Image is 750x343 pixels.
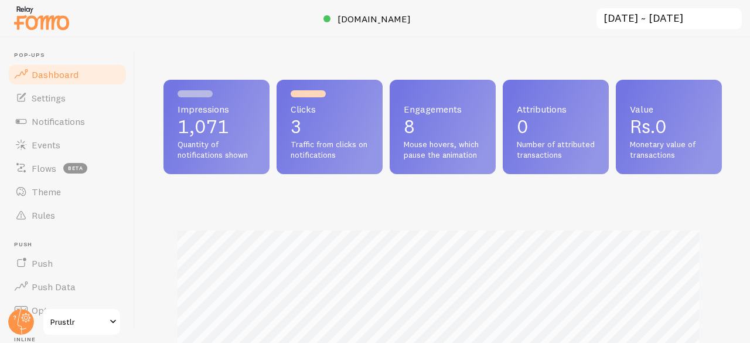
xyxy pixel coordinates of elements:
[32,186,61,198] span: Theme
[14,241,128,249] span: Push
[32,257,53,269] span: Push
[32,69,79,80] span: Dashboard
[32,116,85,127] span: Notifications
[291,140,369,160] span: Traffic from clicks on notifications
[32,304,59,316] span: Opt-In
[63,163,87,174] span: beta
[32,139,60,151] span: Events
[50,315,106,329] span: Prustlr
[7,63,128,86] a: Dashboard
[630,140,708,160] span: Monetary value of transactions
[404,117,482,136] p: 8
[517,104,595,114] span: Attributions
[7,110,128,133] a: Notifications
[291,104,369,114] span: Clicks
[42,308,121,336] a: Prustlr
[7,86,128,110] a: Settings
[32,162,56,174] span: Flows
[178,140,255,160] span: Quantity of notifications shown
[7,203,128,227] a: Rules
[32,92,66,104] span: Settings
[32,209,55,221] span: Rules
[12,3,71,33] img: fomo-relay-logo-orange.svg
[7,133,128,157] a: Events
[178,104,255,114] span: Impressions
[630,104,708,114] span: Value
[7,298,128,322] a: Opt-In
[7,275,128,298] a: Push Data
[32,281,76,293] span: Push Data
[7,157,128,180] a: Flows beta
[178,117,255,136] p: 1,071
[7,252,128,275] a: Push
[14,52,128,59] span: Pop-ups
[7,180,128,203] a: Theme
[630,115,667,138] span: Rs.0
[404,104,482,114] span: Engagements
[404,140,482,160] span: Mouse hovers, which pause the animation
[291,117,369,136] p: 3
[517,140,595,160] span: Number of attributed transactions
[517,117,595,136] p: 0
